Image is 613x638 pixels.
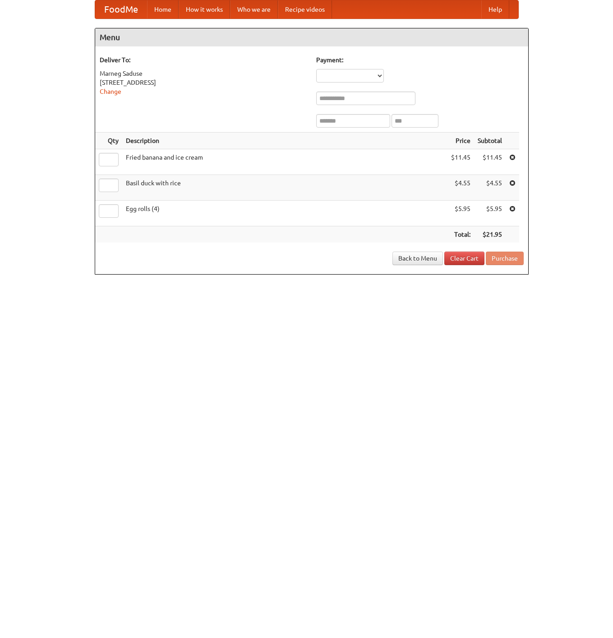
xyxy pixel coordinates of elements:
a: Recipe videos [278,0,332,18]
a: How it works [179,0,230,18]
h5: Deliver To: [100,55,307,64]
button: Purchase [486,252,524,265]
td: $4.55 [474,175,506,201]
td: $5.95 [474,201,506,226]
h5: Payment: [316,55,524,64]
a: Change [100,88,121,95]
td: $11.45 [474,149,506,175]
th: Description [122,133,447,149]
td: $4.55 [447,175,474,201]
div: [STREET_ADDRESS] [100,78,307,87]
h4: Menu [95,28,528,46]
th: Price [447,133,474,149]
th: Qty [95,133,122,149]
th: $21.95 [474,226,506,243]
a: Who we are [230,0,278,18]
td: Fried banana and ice cream [122,149,447,175]
th: Total: [447,226,474,243]
a: Back to Menu [392,252,443,265]
th: Subtotal [474,133,506,149]
td: Basil duck with rice [122,175,447,201]
div: Marneg Saduse [100,69,307,78]
td: $5.95 [447,201,474,226]
td: Egg rolls (4) [122,201,447,226]
a: Home [147,0,179,18]
td: $11.45 [447,149,474,175]
a: FoodMe [95,0,147,18]
a: Clear Cart [444,252,484,265]
a: Help [481,0,509,18]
